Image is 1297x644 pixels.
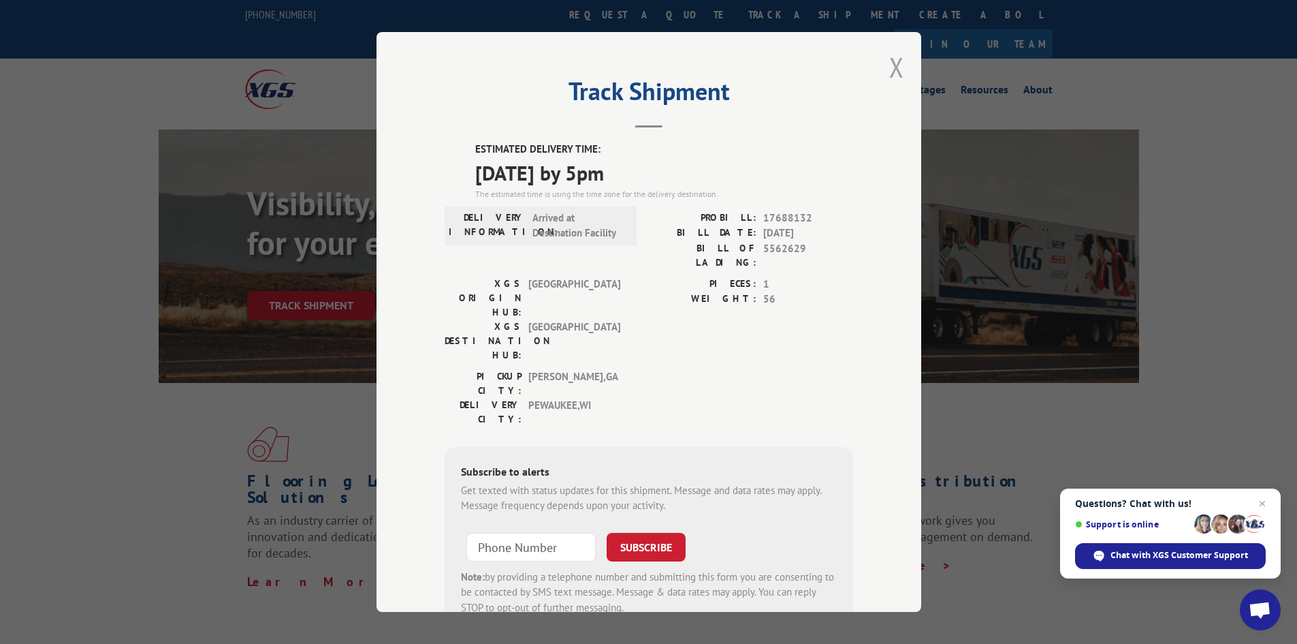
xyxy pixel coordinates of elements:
[461,570,837,616] div: by providing a telephone number and submitting this form you are consenting to be contacted by SM...
[649,292,756,307] label: WEIGHT:
[1075,543,1266,569] div: Chat with XGS Customer Support
[445,82,853,108] h2: Track Shipment
[1075,498,1266,509] span: Questions? Chat with us!
[449,211,526,241] label: DELIVERY INFORMATION:
[1240,589,1281,630] div: Open chat
[1110,549,1248,562] span: Chat with XGS Customer Support
[475,188,853,200] div: The estimated time is using the time zone for the delivery destination.
[445,277,522,320] label: XGS ORIGIN HUB:
[528,320,620,363] span: [GEOGRAPHIC_DATA]
[763,241,853,270] span: 5562629
[763,226,853,241] span: [DATE]
[528,369,620,398] span: [PERSON_NAME] , GA
[649,226,756,241] label: BILL DATE:
[461,570,485,583] strong: Note:
[532,211,624,241] span: Arrived at Destination Facility
[528,398,620,427] span: PEWAUKEE , WI
[1254,495,1270,512] span: Close chat
[528,277,620,320] span: [GEOGRAPHIC_DATA]
[445,398,522,427] label: DELIVERY CITY:
[763,292,853,307] span: 56
[475,157,853,188] span: [DATE] by 5pm
[445,320,522,363] label: XGS DESTINATION HUB:
[889,49,904,85] button: Close modal
[649,277,756,292] label: PIECES:
[763,277,853,292] span: 1
[763,211,853,226] span: 17688132
[475,142,853,157] label: ESTIMATED DELIVERY TIME:
[607,533,686,562] button: SUBSCRIBE
[1075,519,1189,530] span: Support is online
[649,241,756,270] label: BILL OF LADING:
[466,533,596,562] input: Phone Number
[461,483,837,514] div: Get texted with status updates for this shipment. Message and data rates may apply. Message frequ...
[445,369,522,398] label: PICKUP CITY:
[649,211,756,226] label: PROBILL:
[461,463,837,483] div: Subscribe to alerts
